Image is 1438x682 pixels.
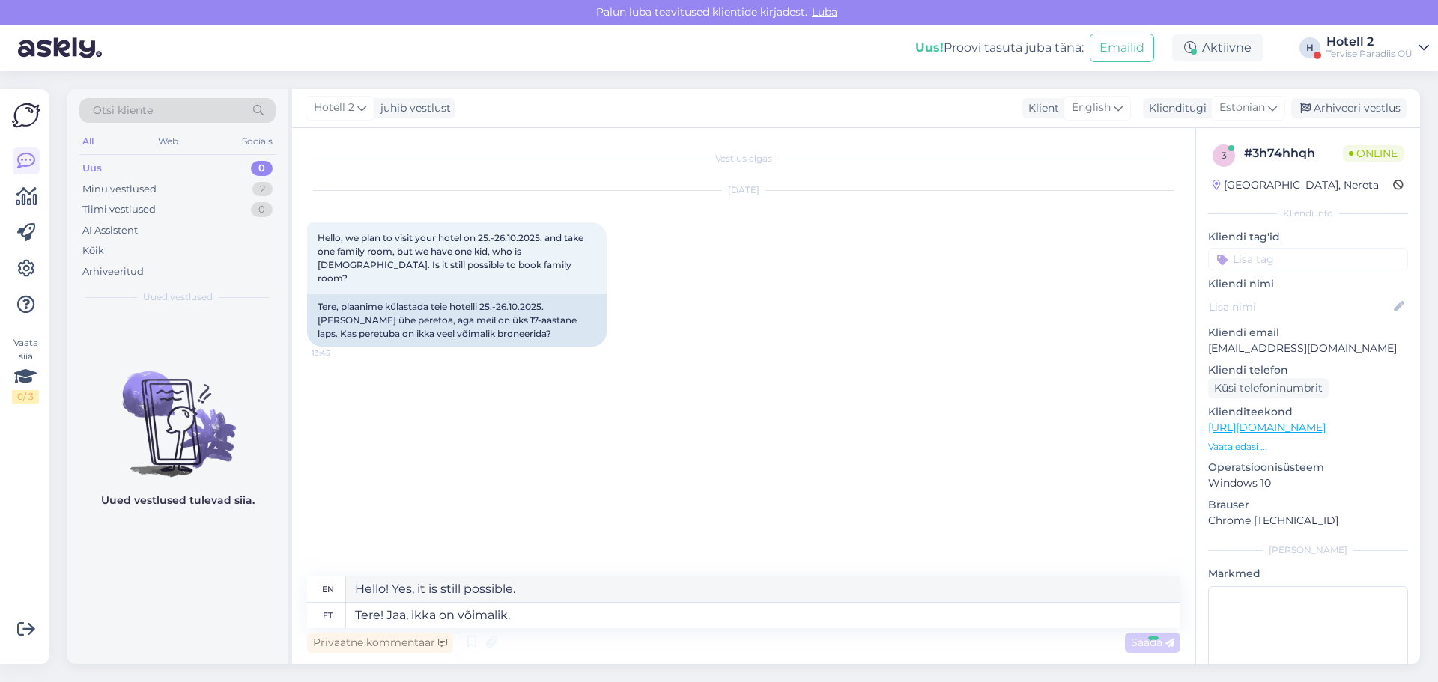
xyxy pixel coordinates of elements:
[1208,276,1408,292] p: Kliendi nimi
[1208,325,1408,341] p: Kliendi email
[101,493,255,508] p: Uued vestlused tulevad siia.
[915,40,944,55] b: Uus!
[1208,513,1408,529] p: Chrome [TECHNICAL_ID]
[1222,150,1227,161] span: 3
[82,182,157,197] div: Minu vestlused
[1326,48,1413,60] div: Tervise Paradiis OÜ
[82,243,104,258] div: Kõik
[1326,36,1429,60] a: Hotell 2Tervise Paradiis OÜ
[1208,207,1408,220] div: Kliendi info
[82,264,144,279] div: Arhiveeritud
[1072,100,1111,116] span: English
[67,344,288,479] img: No chats
[1219,100,1265,116] span: Estonian
[79,132,97,151] div: All
[155,132,181,151] div: Web
[252,182,273,197] div: 2
[314,100,354,116] span: Hotell 2
[807,5,842,19] span: Luba
[307,183,1180,197] div: [DATE]
[1022,100,1059,116] div: Klient
[1208,497,1408,513] p: Brauser
[1172,34,1263,61] div: Aktiivne
[1326,36,1413,48] div: Hotell 2
[374,100,451,116] div: juhib vestlust
[1213,177,1379,193] div: [GEOGRAPHIC_DATA], Nereta
[1208,460,1408,475] p: Operatsioonisüsteem
[82,161,102,176] div: Uus
[1208,475,1408,491] p: Windows 10
[12,336,39,404] div: Vaata siia
[1291,98,1407,118] div: Arhiveeri vestlus
[239,132,276,151] div: Socials
[1090,34,1154,62] button: Emailid
[1208,341,1408,356] p: [EMAIL_ADDRESS][DOMAIN_NAME]
[1343,145,1404,162] span: Online
[143,290,213,304] span: Uued vestlused
[12,101,40,130] img: Askly Logo
[1208,362,1408,378] p: Kliendi telefon
[251,161,273,176] div: 0
[1208,421,1326,434] a: [URL][DOMAIN_NAME]
[1208,248,1408,270] input: Lisa tag
[1208,378,1329,398] div: Küsi telefoninumbrit
[82,202,156,217] div: Tiimi vestlused
[1208,440,1408,454] p: Vaata edasi ...
[1143,100,1207,116] div: Klienditugi
[312,347,368,359] span: 13:45
[318,232,586,284] span: Hello, we plan to visit your hotel on 25.-26.10.2025. and take one family room, but we have one k...
[307,152,1180,165] div: Vestlus algas
[1208,544,1408,557] div: [PERSON_NAME]
[251,202,273,217] div: 0
[1299,37,1320,58] div: H
[915,39,1084,57] div: Proovi tasuta juba täna:
[1244,144,1343,162] div: # 3h74hhqh
[82,223,138,238] div: AI Assistent
[93,103,153,118] span: Otsi kliente
[1208,229,1408,245] p: Kliendi tag'id
[307,294,607,347] div: Tere, plaanime külastada teie hotelli 25.-26.10.2025. [PERSON_NAME] ühe peretoa, aga meil on üks ...
[1208,566,1408,582] p: Märkmed
[1209,299,1391,315] input: Lisa nimi
[1208,404,1408,420] p: Klienditeekond
[12,390,39,404] div: 0 / 3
